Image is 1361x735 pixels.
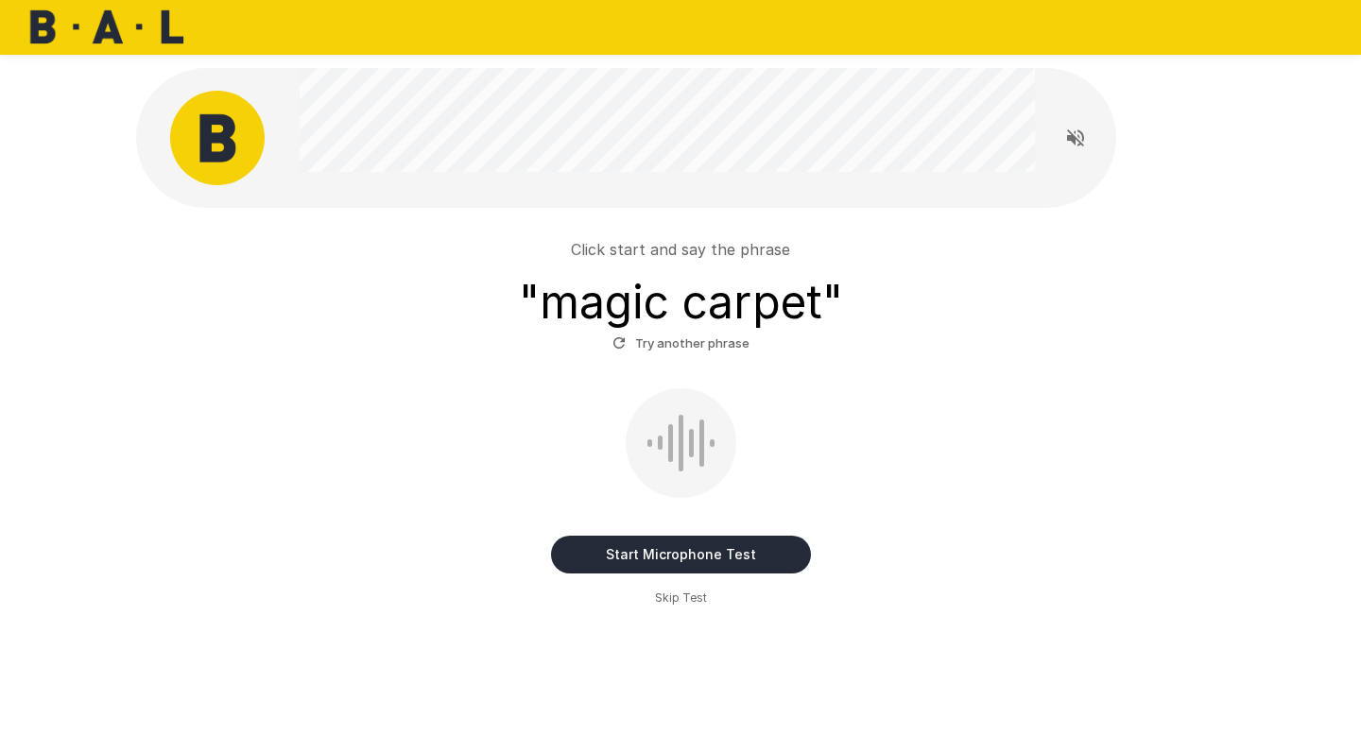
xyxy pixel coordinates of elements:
button: Read questions aloud [1057,119,1094,157]
h3: " magic carpet " [519,276,843,329]
button: Try another phrase [608,329,754,358]
span: Skip Test [655,589,707,607]
button: Start Microphone Test [551,536,811,573]
img: bal_avatar.png [170,91,265,185]
p: Click start and say the phrase [571,238,790,261]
